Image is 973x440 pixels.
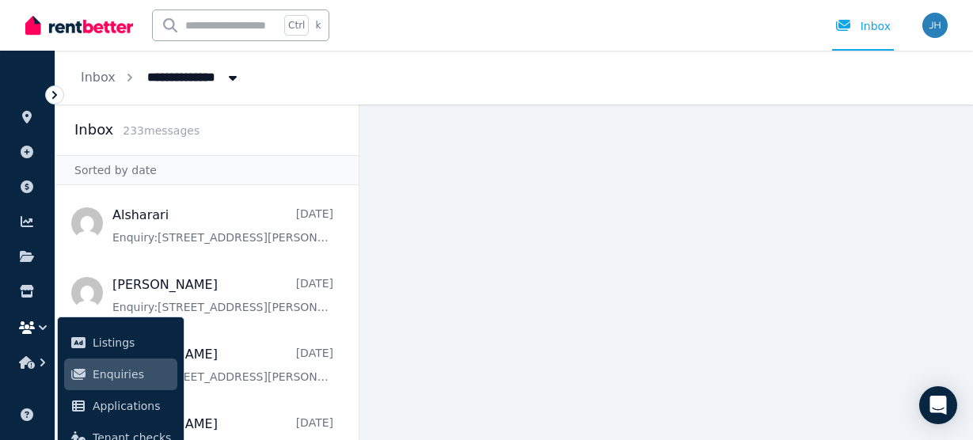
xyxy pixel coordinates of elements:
h2: Inbox [74,119,113,141]
img: RentBetter [25,13,133,37]
img: Serenity Stays Management Pty Ltd [922,13,948,38]
span: k [315,19,321,32]
div: Inbox [835,18,891,34]
span: Listings [93,333,171,352]
div: Open Intercom Messenger [919,386,957,424]
a: Listings [64,327,177,358]
nav: Breadcrumb [55,51,266,104]
span: Enquiries [93,365,171,384]
span: 233 message s [123,124,200,137]
a: Enquiries [64,358,177,390]
a: [PERSON_NAME][DATE]Enquiry:[STREET_ADDRESS][PERSON_NAME]. [112,345,333,385]
a: Applications [64,390,177,422]
div: Sorted by date [55,155,359,185]
nav: Message list [55,185,359,440]
a: [PERSON_NAME][DATE]Enquiry:[STREET_ADDRESS][PERSON_NAME]. [112,275,333,315]
a: Inbox [81,70,116,85]
a: Alsharari[DATE]Enquiry:[STREET_ADDRESS][PERSON_NAME]. [112,206,333,245]
span: Ctrl [284,15,309,36]
span: Applications [93,396,171,415]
